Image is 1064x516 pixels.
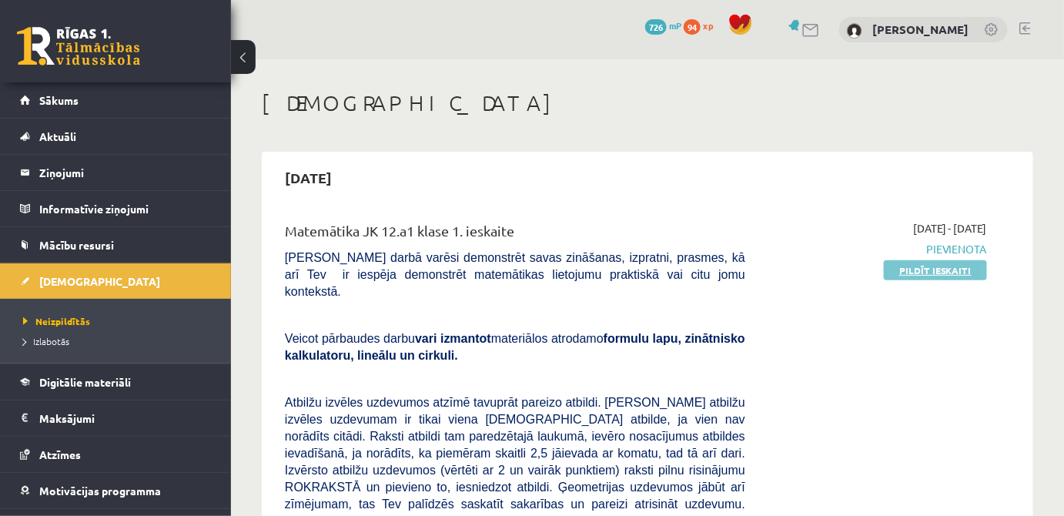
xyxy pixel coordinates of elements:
[285,332,745,362] span: Veicot pārbaudes darbu materiālos atrodamo
[20,263,212,299] a: [DEMOGRAPHIC_DATA]
[39,375,131,389] span: Digitālie materiāli
[415,332,491,345] b: vari izmantot
[847,23,862,39] img: Katrīna Krutikova
[20,119,212,154] a: Aktuāli
[768,241,987,257] span: Pievienota
[884,260,987,280] a: Pildīt ieskaiti
[285,220,745,249] div: Matemātika JK 12.a1 klase 1. ieskaite
[913,220,987,236] span: [DATE] - [DATE]
[23,335,69,347] span: Izlabotās
[20,191,212,226] a: Informatīvie ziņojumi
[20,82,212,118] a: Sākums
[285,251,745,298] span: [PERSON_NAME] darbā varēsi demonstrēt savas zināšanas, izpratni, prasmes, kā arī Tev ir iespēja d...
[872,22,969,37] a: [PERSON_NAME]
[20,437,212,472] a: Atzīmes
[39,447,81,461] span: Atzīmes
[39,191,212,226] legend: Informatīvie ziņojumi
[39,155,212,190] legend: Ziņojumi
[684,19,721,32] a: 94 xp
[669,19,681,32] span: mP
[39,129,76,143] span: Aktuāli
[285,332,745,362] b: formulu lapu, zinātnisko kalkulatoru, lineālu un cirkuli.
[20,227,212,263] a: Mācību resursi
[39,484,161,498] span: Motivācijas programma
[20,155,212,190] a: Ziņojumi
[23,314,216,328] a: Neizpildītās
[17,27,140,65] a: Rīgas 1. Tālmācības vidusskola
[39,238,114,252] span: Mācību resursi
[23,315,90,327] span: Neizpildītās
[645,19,681,32] a: 726 mP
[39,274,160,288] span: [DEMOGRAPHIC_DATA]
[20,400,212,436] a: Maksājumi
[39,400,212,436] legend: Maksājumi
[20,364,212,400] a: Digitālie materiāli
[645,19,667,35] span: 726
[269,159,347,196] h2: [DATE]
[39,93,79,107] span: Sākums
[20,473,212,508] a: Motivācijas programma
[684,19,701,35] span: 94
[703,19,713,32] span: xp
[23,334,216,348] a: Izlabotās
[262,90,1033,116] h1: [DEMOGRAPHIC_DATA]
